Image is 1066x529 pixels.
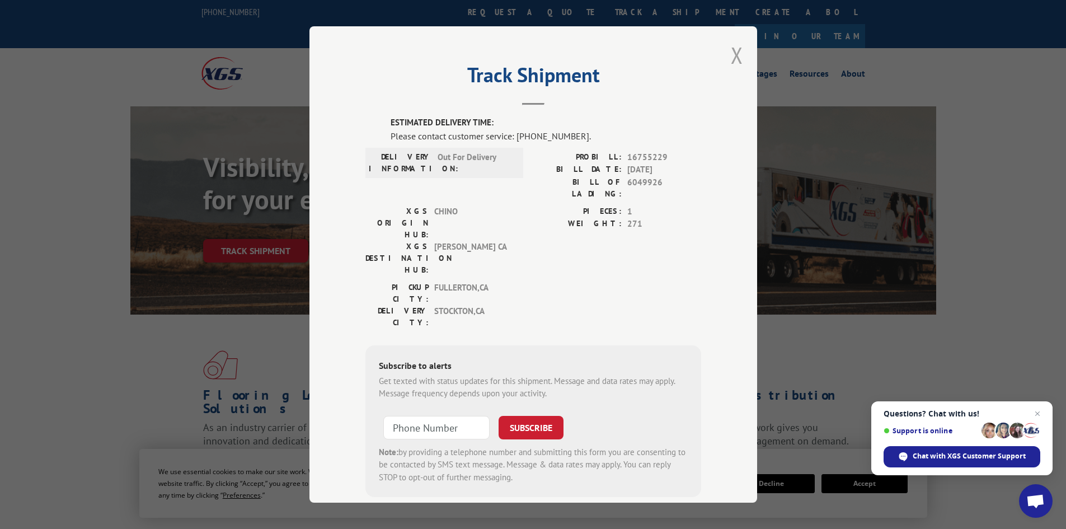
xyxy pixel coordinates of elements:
button: Close modal [731,40,743,70]
span: [PERSON_NAME] CA [434,241,510,276]
div: Get texted with status updates for this shipment. Message and data rates may apply. Message frequ... [379,375,688,400]
span: 1 [627,205,701,218]
span: 16755229 [627,151,701,164]
label: DELIVERY INFORMATION: [369,151,432,175]
button: SUBSCRIBE [499,416,563,439]
span: CHINO [434,205,510,241]
input: Phone Number [383,416,490,439]
strong: Note: [379,447,398,457]
span: FULLERTON , CA [434,282,510,305]
label: ESTIMATED DELIVERY TIME: [391,116,701,129]
span: 271 [627,218,701,231]
label: PROBILL: [533,151,622,164]
div: Please contact customer service: [PHONE_NUMBER]. [391,129,701,143]
label: DELIVERY CITY: [365,305,429,329]
span: STOCKTON , CA [434,305,510,329]
label: BILL DATE: [533,163,622,176]
label: WEIGHT: [533,218,622,231]
span: Close chat [1031,407,1044,420]
div: by providing a telephone number and submitting this form you are consenting to be contacted by SM... [379,446,688,484]
span: Questions? Chat with us! [884,409,1040,418]
div: Subscribe to alerts [379,359,688,375]
span: Out For Delivery [438,151,513,175]
div: Open chat [1019,484,1053,518]
label: BILL OF LADING: [533,176,622,200]
label: PIECES: [533,205,622,218]
span: 6049926 [627,176,701,200]
div: Chat with XGS Customer Support [884,446,1040,467]
span: Support is online [884,427,978,435]
span: Chat with XGS Customer Support [913,451,1026,461]
span: [DATE] [627,163,701,176]
label: XGS ORIGIN HUB: [365,205,429,241]
label: PICKUP CITY: [365,282,429,305]
h2: Track Shipment [365,67,701,88]
label: XGS DESTINATION HUB: [365,241,429,276]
